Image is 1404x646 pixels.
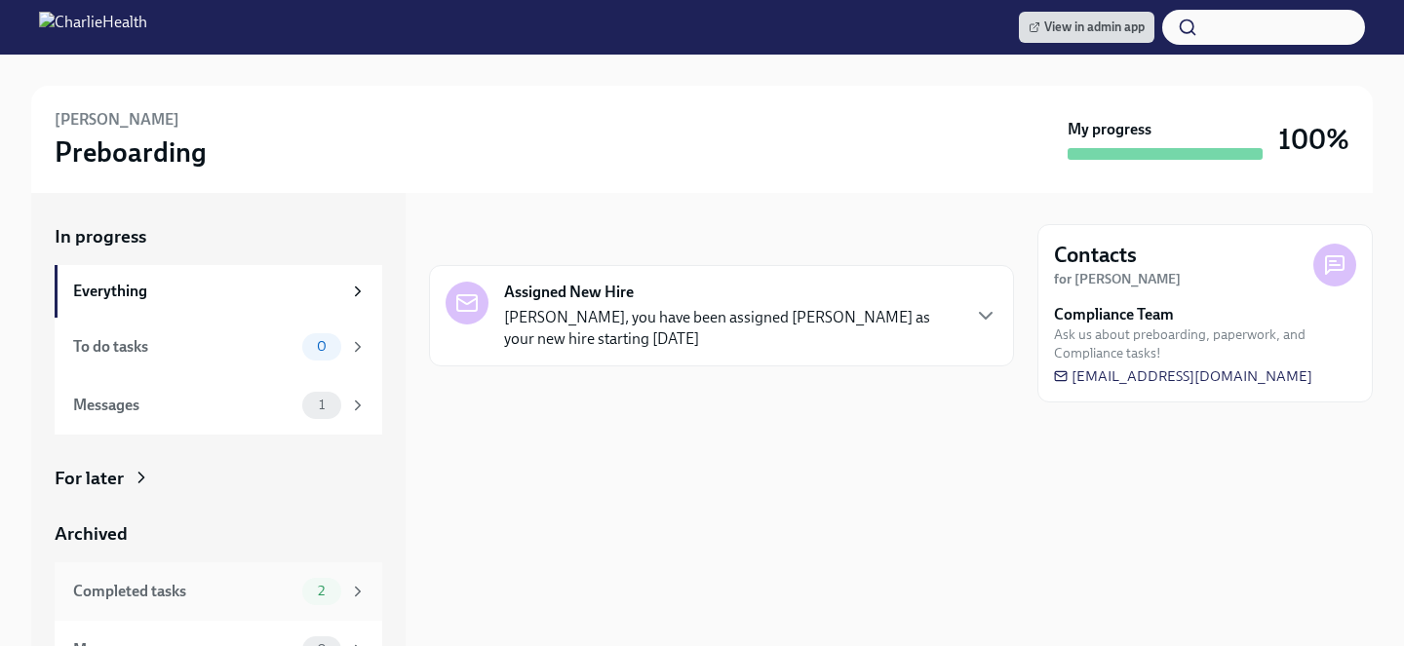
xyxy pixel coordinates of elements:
[55,466,124,491] div: For later
[73,281,341,302] div: Everything
[1054,271,1181,287] strong: for [PERSON_NAME]
[55,521,382,547] a: Archived
[73,581,294,602] div: Completed tasks
[305,339,338,354] span: 0
[306,584,336,598] span: 2
[429,224,521,249] div: In progress
[55,265,382,318] a: Everything
[55,224,382,249] a: In progress
[1054,241,1137,270] h4: Contacts
[73,336,294,358] div: To do tasks
[1278,122,1349,157] h3: 100%
[1054,366,1312,386] a: [EMAIL_ADDRESS][DOMAIN_NAME]
[55,134,207,170] h3: Preboarding
[39,12,147,43] img: CharlieHealth
[55,466,382,491] a: For later
[73,395,294,416] div: Messages
[55,109,179,131] h6: [PERSON_NAME]
[1029,18,1145,37] span: View in admin app
[1054,304,1174,325] strong: Compliance Team
[55,376,382,435] a: Messages1
[307,398,336,412] span: 1
[55,562,382,621] a: Completed tasks2
[1068,119,1151,140] strong: My progress
[1054,325,1356,362] span: Ask us about preboarding, paperwork, and Compliance tasks!
[1019,12,1154,43] a: View in admin app
[504,282,634,303] strong: Assigned New Hire
[504,307,958,350] p: [PERSON_NAME], you have been assigned [PERSON_NAME] as your new hire starting [DATE]
[55,318,382,376] a: To do tasks0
